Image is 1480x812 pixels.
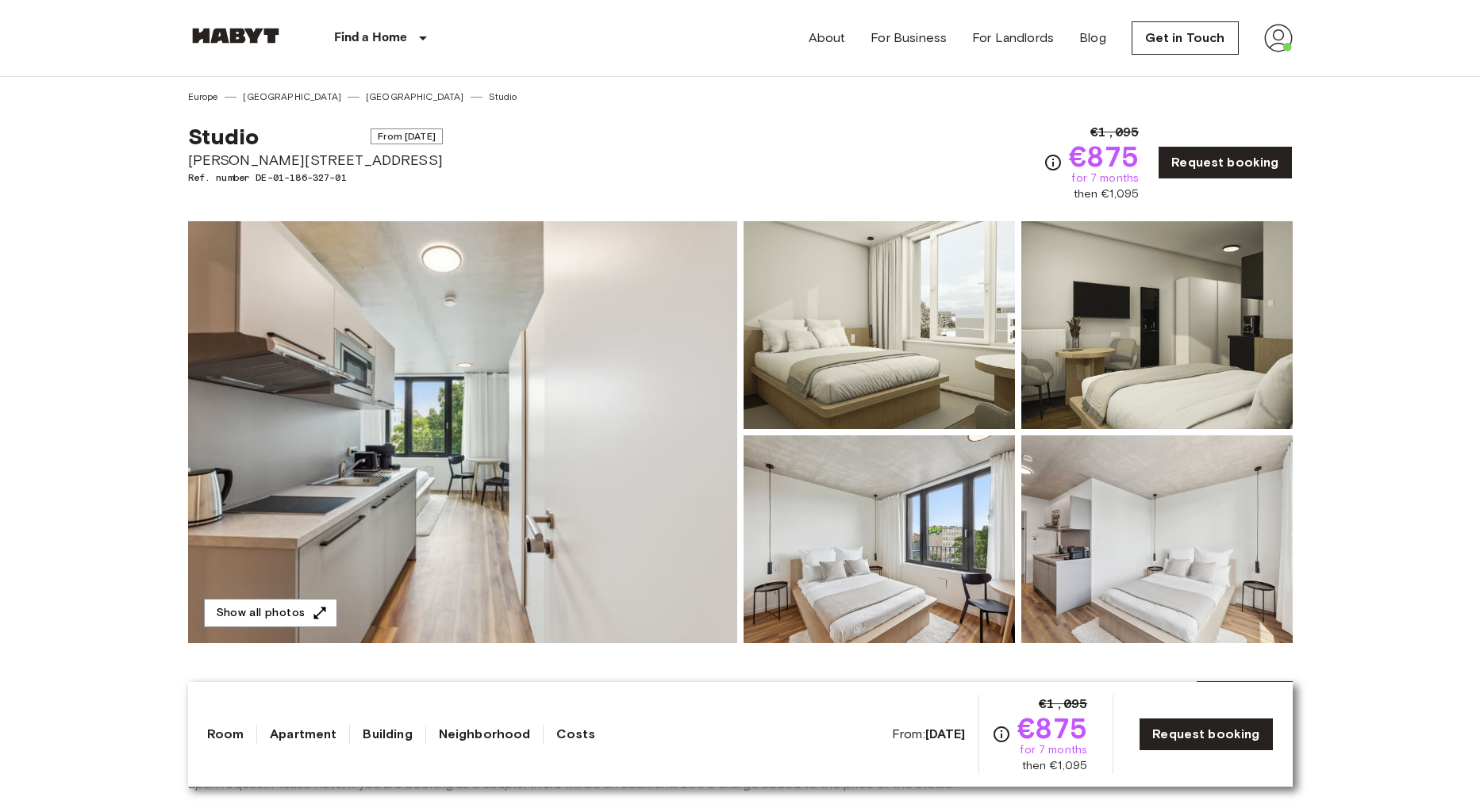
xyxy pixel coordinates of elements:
[371,128,443,144] span: From [DATE]
[270,725,336,744] a: Apartment
[1022,758,1088,774] span: then €1,095
[1197,681,1293,715] button: See 3D map
[925,726,966,741] b: [DATE]
[1021,221,1293,429] img: Picture of unit DE-01-186-327-01
[1044,153,1063,172] svg: Check cost overview for full price breakdown. Please note that discounts apply to new joiners onl...
[489,90,517,104] a: Studio
[1079,29,1106,48] a: Blog
[188,150,443,170] span: [PERSON_NAME][STREET_ADDRESS]
[1264,24,1293,52] img: avatar
[809,29,846,48] a: About
[188,28,283,44] img: Habyt
[207,725,244,744] a: Room
[1132,21,1239,55] a: Get in Touch
[334,29,408,48] p: Find a Home
[892,726,966,743] span: From:
[1158,146,1292,179] a: Request booking
[366,90,464,104] a: [GEOGRAPHIC_DATA]
[188,90,219,104] a: Europe
[439,725,531,744] a: Neighborhood
[992,725,1011,744] svg: Check cost overview for full price breakdown. Please note that discounts apply to new joiners onl...
[1090,123,1139,142] span: €1,095
[1020,742,1087,758] span: for 7 months
[1139,718,1273,751] a: Request booking
[1021,435,1293,643] img: Picture of unit DE-01-186-327-01
[1039,695,1087,714] span: €1,095
[1071,170,1139,186] span: for 7 months
[188,221,737,643] img: Marketing picture of unit DE-01-186-327-01
[1017,714,1088,742] span: €875
[188,123,259,150] span: Studio
[204,599,337,628] button: Show all photos
[871,29,947,48] a: For Business
[744,221,1015,429] img: Picture of unit DE-01-186-327-01
[188,170,443,185] span: Ref. number DE-01-186-327-01
[972,29,1054,48] a: For Landlords
[744,435,1015,643] img: Picture of unit DE-01-186-327-01
[1074,186,1140,202] span: then €1,095
[243,90,341,104] a: [GEOGRAPHIC_DATA]
[556,725,595,744] a: Costs
[363,725,412,744] a: Building
[1069,142,1140,170] span: €875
